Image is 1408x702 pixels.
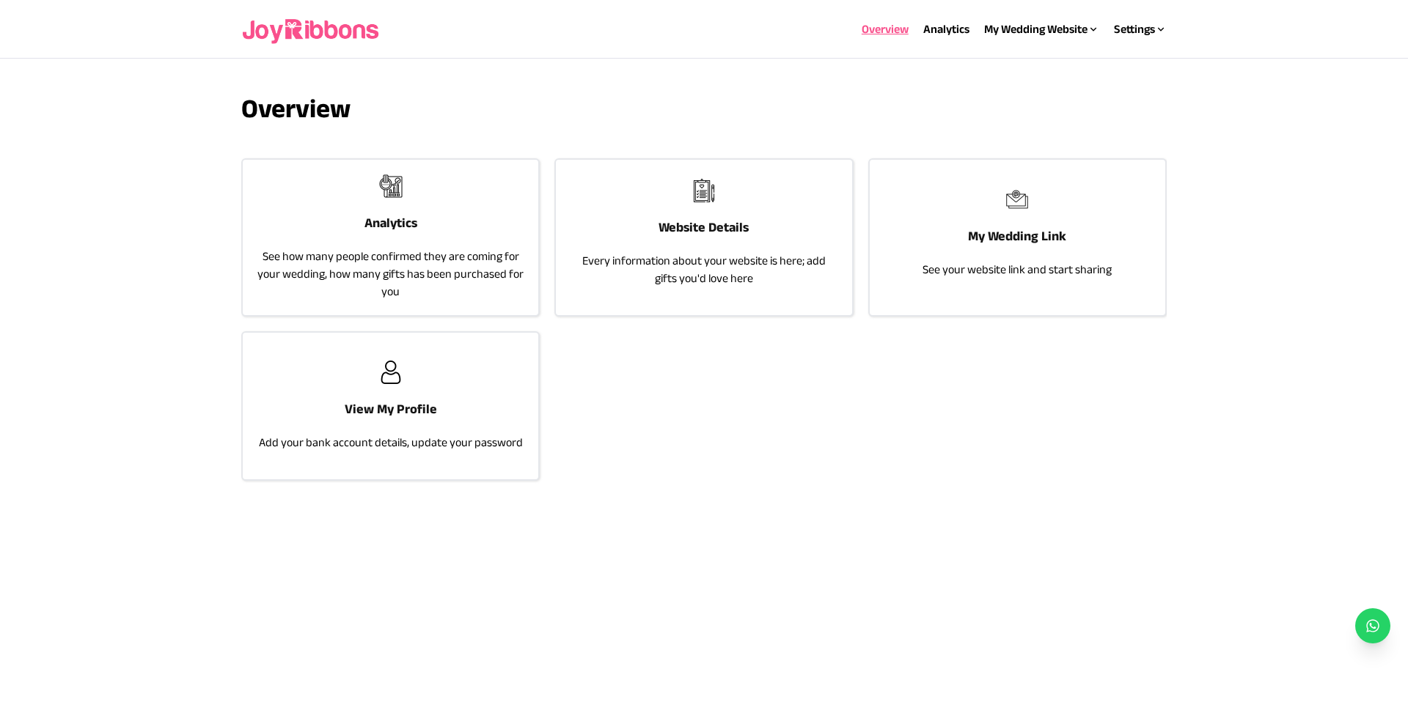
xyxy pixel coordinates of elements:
[241,158,540,317] a: joyribbonsAnalyticsSee how many people confirmed they are coming for your wedding, how many gifts...
[554,158,853,317] a: joyribbonsWebsite DetailsEvery information about your website is here; add gifts you'd love here
[259,434,523,451] p: Add your bank account details, update your password
[345,399,437,419] h3: View My Profile
[241,6,382,53] img: joyribbons
[692,179,716,202] img: joyribbons
[257,248,524,300] p: See how many people confirmed they are coming for your wedding, how many gifts has been purchased...
[1114,21,1167,38] div: Settings
[984,21,1099,38] div: My Wedding Website
[862,23,909,35] a: Overview
[241,331,540,481] a: joyribbonsView My ProfileAdd your bank account details, update your password
[868,158,1167,317] a: joyribbonsMy Wedding LinkSee your website link and start sharing
[379,174,403,198] img: joyribbons
[379,361,403,384] img: joyribbons
[364,213,417,233] h3: Analytics
[968,226,1066,246] h3: My Wedding Link
[923,261,1112,278] p: See your website link and start sharing
[241,94,1167,123] h3: Overview
[571,252,837,287] p: Every information about your website is here; add gifts you'd love here
[659,217,749,237] h3: Website Details
[1005,188,1029,211] img: joyribbons
[923,23,969,35] a: Analytics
